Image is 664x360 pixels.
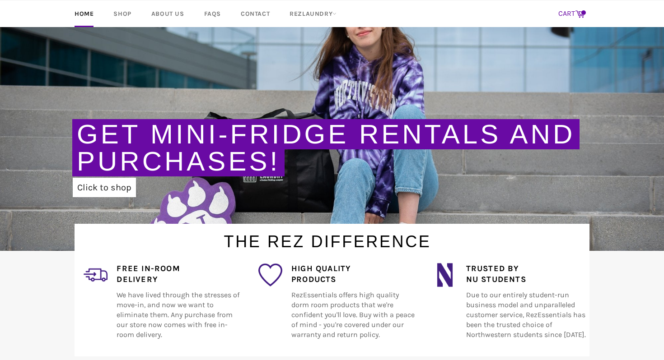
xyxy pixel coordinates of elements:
div: Due to our entirely student-run business model and unparalleled customer service, RezEssentials h... [457,263,589,350]
a: FAQs [195,0,230,27]
a: Shop [104,0,140,27]
h4: High Quality Products [291,263,415,286]
img: favorite_1.png [258,263,282,287]
a: Home [65,0,103,27]
div: We have lived through the stresses of move-in, and now we want to eliminate them. Any purchase fr... [108,263,240,350]
h1: The Rez Difference [65,224,589,253]
img: northwestern_wildcats_tiny.png [433,263,457,287]
a: Contact [232,0,279,27]
a: Click to shop [73,178,136,197]
a: About Us [142,0,193,27]
a: Get Mini-Fridge Rentals and Purchases! [77,119,575,176]
h4: Trusted by NU Students [466,263,589,286]
h4: Free In-Room Delivery [117,263,240,286]
a: CART [554,5,589,23]
a: RezLaundry [281,0,346,27]
div: RezEssentials offers high quality dorm room products that we're confident you'll love. Buy with a... [282,263,415,350]
img: delivery_2.png [84,263,108,287]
